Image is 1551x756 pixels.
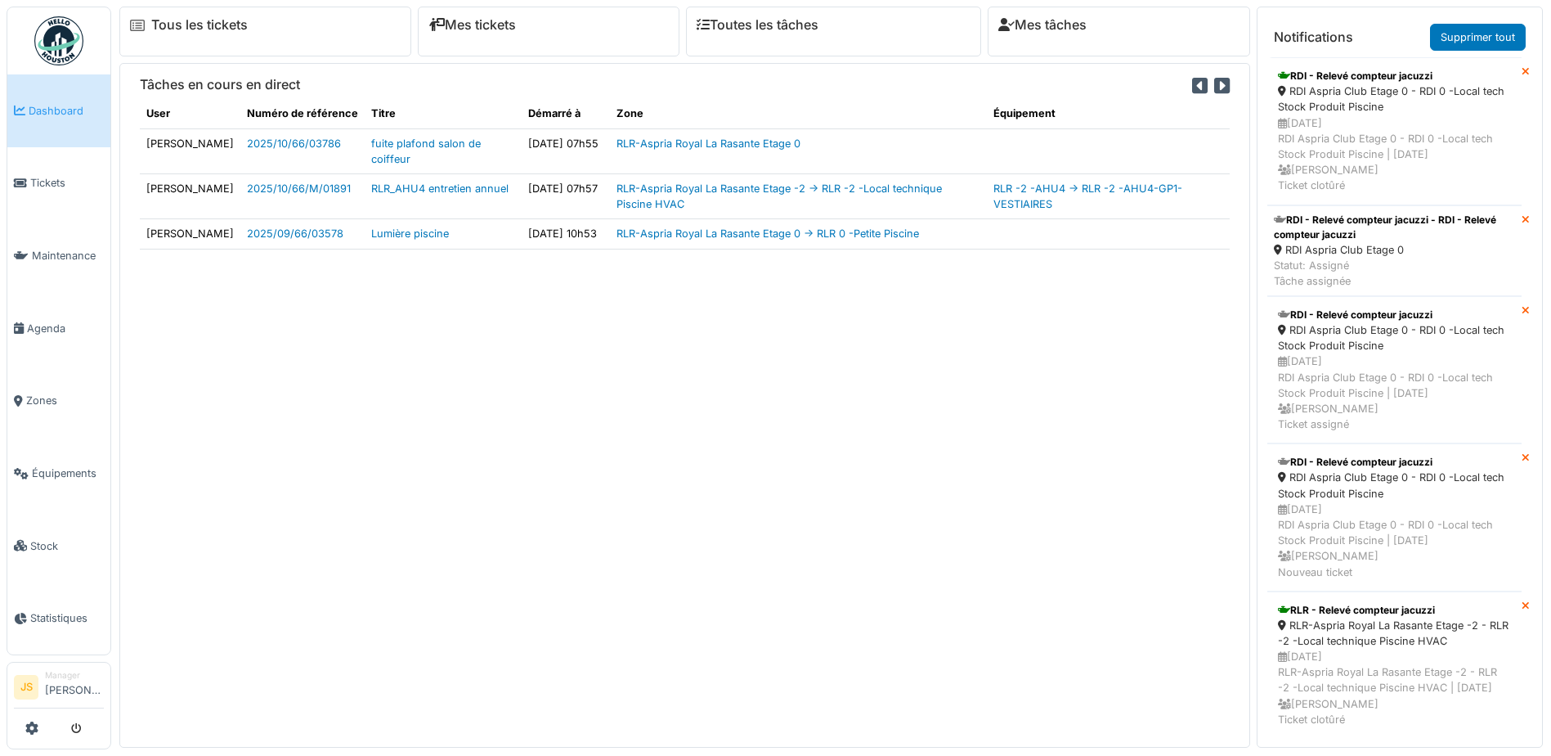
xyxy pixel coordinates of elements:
[1267,57,1522,205] a: RDI - Relevé compteur jacuzzi RDI Aspria Club Etage 0 - RDI 0 -Local tech Stock Produit Piscine [...
[1278,603,1511,618] div: RLR - Relevé compteur jacuzzi
[522,173,610,218] td: [DATE] 07h57
[1278,308,1511,322] div: RDI - Relevé compteur jacuzzi
[30,538,104,554] span: Stock
[365,99,522,128] th: Titre
[371,227,449,240] a: Lumière piscine
[1267,205,1522,297] a: RDI - Relevé compteur jacuzzi - RDI - Relevé compteur jacuzzi RDI Aspria Club Etage 0 Statut: Ass...
[45,669,104,682] div: Manager
[522,128,610,173] td: [DATE] 07h55
[1274,242,1515,258] div: RDI Aspria Club Etage 0
[14,669,104,709] a: JS Manager[PERSON_NAME]
[428,17,516,33] a: Mes tickets
[1278,649,1511,727] div: [DATE] RLR-Aspria Royal La Rasante Etage -2 - RLR -2 -Local technique Piscine HVAC | [DATE] [PERS...
[1278,69,1511,83] div: RDI - Relevé compteur jacuzzi
[1430,24,1526,51] a: Supprimer tout
[1278,455,1511,470] div: RDI - Relevé compteur jacuzzi
[1274,213,1515,242] div: RDI - Relevé compteur jacuzzi - RDI - Relevé compteur jacuzzi
[7,583,110,655] a: Statistiques
[522,219,610,249] td: [DATE] 10h53
[616,227,919,240] a: RLR-Aspria Royal La Rasante Etage 0 -> RLR 0 -Petite Piscine
[1278,322,1511,353] div: RDI Aspria Club Etage 0 - RDI 0 -Local tech Stock Produit Piscine
[1267,296,1522,443] a: RDI - Relevé compteur jacuzzi RDI Aspria Club Etage 0 - RDI 0 -Local tech Stock Produit Piscine [...
[14,675,38,700] li: JS
[7,292,110,365] a: Agenda
[140,77,300,92] h6: Tâches en cours en direct
[27,321,104,336] span: Agenda
[29,103,104,119] span: Dashboard
[1278,83,1511,115] div: RDI Aspria Club Etage 0 - RDI 0 -Local tech Stock Produit Piscine
[1274,29,1353,45] h6: Notifications
[140,219,240,249] td: [PERSON_NAME]
[1278,502,1511,580] div: [DATE] RDI Aspria Club Etage 0 - RDI 0 -Local tech Stock Produit Piscine | [DATE] [PERSON_NAME] N...
[146,107,170,119] span: translation missing: fr.shared.user
[1274,258,1515,289] div: Statut: Assigné Tâche assignée
[1267,443,1522,591] a: RDI - Relevé compteur jacuzzi RDI Aspria Club Etage 0 - RDI 0 -Local tech Stock Produit Piscine [...
[993,182,1182,210] a: RLR -2 -AHU4 -> RLR -2 -AHU4-GP1-VESTIAIRES
[522,99,610,128] th: Démarré à
[7,147,110,220] a: Tickets
[998,17,1087,33] a: Mes tâches
[616,137,800,150] a: RLR-Aspria Royal La Rasante Etage 0
[7,437,110,510] a: Équipements
[32,466,104,481] span: Équipements
[240,99,365,128] th: Numéro de référence
[26,393,104,408] span: Zones
[371,137,481,165] a: fuite plafond salon de coiffeur
[7,365,110,438] a: Zones
[1278,470,1511,501] div: RDI Aspria Club Etage 0 - RDI 0 -Local tech Stock Produit Piscine
[45,669,104,704] li: [PERSON_NAME]
[247,182,351,195] a: 2025/10/66/M/01891
[1278,618,1511,649] div: RLR-Aspria Royal La Rasante Etage -2 - RLR -2 -Local technique Piscine HVAC
[7,219,110,292] a: Maintenance
[1278,115,1511,194] div: [DATE] RDI Aspria Club Etage 0 - RDI 0 -Local tech Stock Produit Piscine | [DATE] [PERSON_NAME] T...
[34,16,83,65] img: Badge_color-CXgf-gQk.svg
[987,99,1230,128] th: Équipement
[1278,353,1511,432] div: [DATE] RDI Aspria Club Etage 0 - RDI 0 -Local tech Stock Produit Piscine | [DATE] [PERSON_NAME] T...
[7,74,110,147] a: Dashboard
[371,182,509,195] a: RLR_AHU4 entretien annuel
[616,182,942,210] a: RLR-Aspria Royal La Rasante Etage -2 -> RLR -2 -Local technique Piscine HVAC
[247,227,343,240] a: 2025/09/66/03578
[697,17,818,33] a: Toutes les tâches
[151,17,248,33] a: Tous les tickets
[30,610,104,626] span: Statistiques
[140,128,240,173] td: [PERSON_NAME]
[1267,592,1522,739] a: RLR - Relevé compteur jacuzzi RLR-Aspria Royal La Rasante Etage -2 - RLR -2 -Local technique Pisc...
[140,173,240,218] td: [PERSON_NAME]
[247,137,341,150] a: 2025/10/66/03786
[610,99,987,128] th: Zone
[32,248,104,263] span: Maintenance
[30,175,104,191] span: Tickets
[7,510,110,583] a: Stock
